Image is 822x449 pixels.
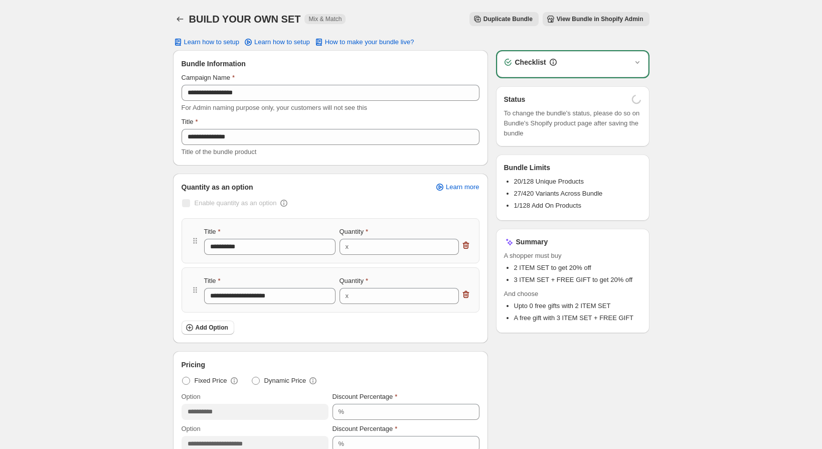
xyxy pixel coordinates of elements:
[254,38,310,46] span: Learn how to setup
[504,108,641,138] span: To change the bundle's status, please do so on Bundle's Shopify product page after saving the bundle
[182,104,367,111] span: For Admin naming purpose only, your customers will not see this
[346,291,349,301] div: x
[514,313,641,323] li: A free gift with 3 ITEM SET + FREE GIFT
[514,301,641,311] li: Upto 0 free gifts with 2 ITEM SET
[182,148,257,156] span: Title of the bundle product
[557,15,643,23] span: View Bundle in Shopify Admin
[182,360,205,370] span: Pricing
[504,289,641,299] span: And choose
[196,324,228,332] span: Add Option
[446,183,479,191] span: Learn more
[514,178,584,185] span: 20/128 Unique Products
[237,35,316,49] a: Learn how to setup
[514,190,603,197] span: 27/420 Variants Across Bundle
[504,251,641,261] span: A shopper must buy
[182,182,253,192] span: Quantity as an option
[504,94,526,104] h3: Status
[515,57,546,67] h3: Checklist
[189,13,301,25] h1: BUILD YOUR OWN SET
[469,12,539,26] button: Duplicate Bundle
[339,439,345,449] div: %
[516,237,548,247] h3: Summary
[333,424,398,434] label: Discount Percentage
[195,199,277,207] span: Enable quantity as an option
[514,275,641,285] li: 3 ITEM SET + FREE GIFT to get 20% off
[504,163,551,173] h3: Bundle Limits
[333,392,398,402] label: Discount Percentage
[340,227,368,237] label: Quantity
[182,392,201,402] label: Option
[308,15,342,23] span: Mix & Match
[195,376,227,386] span: Fixed Price
[182,73,235,83] label: Campaign Name
[173,12,187,26] button: Back
[483,15,533,23] span: Duplicate Bundle
[204,227,221,237] label: Title
[543,12,649,26] button: View Bundle in Shopify Admin
[167,35,246,49] button: Learn how to setup
[340,276,368,286] label: Quantity
[204,276,221,286] label: Title
[346,242,349,252] div: x
[184,38,240,46] span: Learn how to setup
[182,424,201,434] label: Option
[339,407,345,417] div: %
[514,263,641,273] li: 2 ITEM SET to get 20% off
[182,59,246,69] span: Bundle Information
[429,180,485,194] a: Learn more
[264,376,306,386] span: Dynamic Price
[308,35,420,49] button: How to make your bundle live?
[182,117,198,127] label: Title
[182,321,234,335] button: Add Option
[325,38,414,46] span: How to make your bundle live?
[514,202,581,209] span: 1/128 Add On Products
